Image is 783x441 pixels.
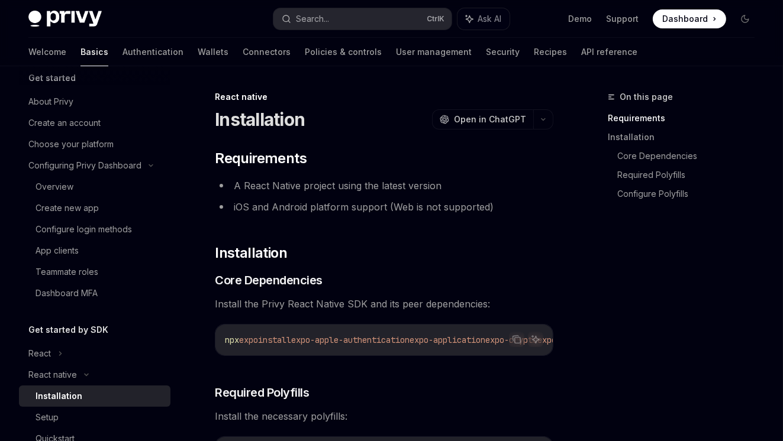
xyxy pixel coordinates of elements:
button: Copy the contents from the code block [509,332,524,347]
a: Welcome [28,38,66,66]
button: Ask AI [457,8,510,30]
div: Create an account [28,116,101,130]
span: Install the Privy React Native SDK and its peer dependencies: [215,296,553,312]
span: Ctrl K [427,14,444,24]
a: Core Dependencies [617,147,764,166]
span: On this page [620,90,673,104]
span: Required Polyfills [215,384,309,401]
a: Recipes [534,38,567,66]
span: Install the necessary polyfills: [215,408,553,424]
span: npx [225,335,239,345]
a: API reference [581,38,637,66]
span: expo-apple-authentication [291,335,410,345]
span: Requirements [215,149,307,168]
div: Setup [36,410,59,424]
a: Demo [568,13,592,25]
a: Connectors [243,38,291,66]
li: iOS and Android platform support (Web is not supported) [215,199,553,215]
div: Installation [36,389,82,403]
span: install [258,335,291,345]
div: Overview [36,180,73,194]
span: Open in ChatGPT [454,114,526,125]
div: Dashboard MFA [36,286,98,300]
h1: Installation [215,109,305,130]
button: Ask AI [528,332,543,347]
div: Create new app [36,201,99,215]
a: Create new app [19,197,170,219]
a: Basics [80,38,108,66]
img: dark logo [28,11,102,27]
h5: Get started by SDK [28,323,108,337]
a: Installation [608,128,764,147]
a: Dashboard [653,9,726,28]
div: About Privy [28,95,73,109]
a: Policies & controls [305,38,382,66]
a: Requirements [608,109,764,128]
a: Installation [19,385,170,407]
span: Installation [215,244,287,262]
div: React native [28,368,77,382]
div: Search... [296,12,329,26]
button: Toggle dark mode [736,9,755,28]
div: React native [215,91,553,103]
a: Support [606,13,639,25]
a: User management [396,38,472,66]
a: Setup [19,407,170,428]
a: Wallets [198,38,228,66]
div: App clients [36,244,79,258]
a: Teammate roles [19,261,170,283]
span: expo [239,335,258,345]
div: Choose your platform [28,137,114,151]
span: Dashboard [662,13,708,25]
a: Configure Polyfills [617,184,764,203]
span: expo-application [410,335,485,345]
a: Authentication [123,38,183,66]
button: Search...CtrlK [273,8,451,30]
a: Configure login methods [19,219,170,240]
div: React [28,346,51,361]
a: About Privy [19,91,170,112]
div: Configure login methods [36,222,132,236]
button: Open in ChatGPT [432,109,533,129]
div: Teammate roles [36,265,98,279]
li: A React Native project using the latest version [215,177,553,194]
span: Core Dependencies [215,272,323,288]
a: Overview [19,176,170,197]
a: Security [486,38,520,66]
a: Choose your platform [19,134,170,155]
a: Dashboard MFA [19,283,170,304]
div: Configuring Privy Dashboard [28,158,141,173]
a: App clients [19,240,170,261]
span: Ask AI [478,13,501,25]
span: expo-crypto [485,335,537,345]
a: Required Polyfills [617,166,764,184]
a: Create an account [19,112,170,134]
